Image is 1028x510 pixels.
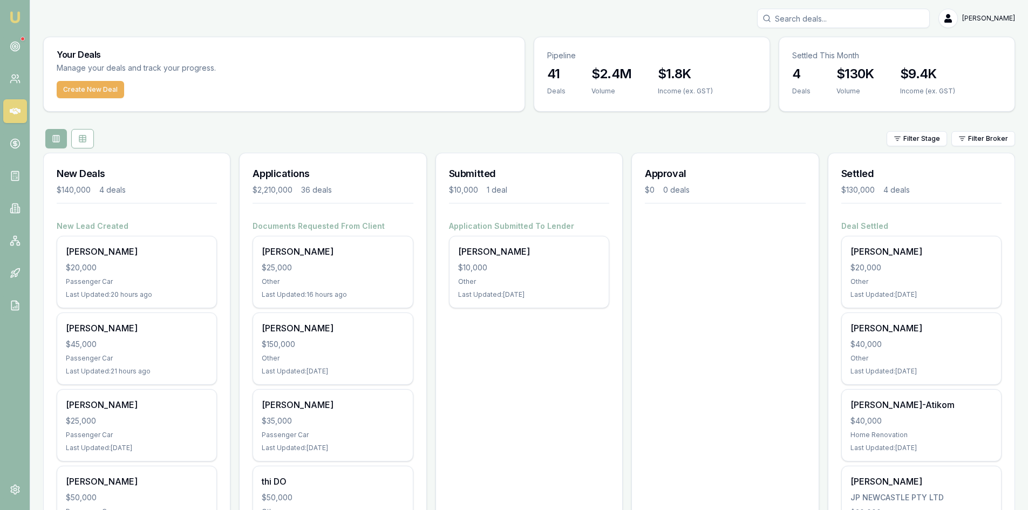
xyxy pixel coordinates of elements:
div: $50,000 [66,492,208,503]
div: $40,000 [850,416,992,426]
p: Manage your deals and track your progress. [57,62,333,74]
input: Search deals [757,9,930,28]
div: Home Renovation [850,431,992,439]
div: [PERSON_NAME]-Atikom [850,398,992,411]
div: $10,000 [449,185,478,195]
span: Filter Broker [968,134,1008,143]
div: Other [850,277,992,286]
h3: $9.4K [900,65,955,83]
div: $140,000 [57,185,91,195]
div: [PERSON_NAME] [66,398,208,411]
div: [PERSON_NAME] [66,322,208,335]
h3: $2.4M [591,65,632,83]
span: Filter Stage [903,134,940,143]
div: Other [262,277,404,286]
div: Other [262,354,404,363]
div: Passenger Car [262,431,404,439]
h3: New Deals [57,166,217,181]
div: Other [458,277,600,286]
div: Other [850,354,992,363]
div: [PERSON_NAME] [66,475,208,488]
h3: Settled [841,166,1002,181]
div: [PERSON_NAME] [850,475,992,488]
div: Last Updated: [DATE] [66,444,208,452]
div: Passenger Car [66,277,208,286]
div: Income (ex. GST) [658,87,713,96]
div: Last Updated: [DATE] [850,444,992,452]
div: thi DO [262,475,404,488]
div: Deals [792,87,811,96]
div: $25,000 [66,416,208,426]
div: $20,000 [66,262,208,273]
button: Filter Broker [951,131,1015,146]
div: 1 deal [487,185,507,195]
div: $2,210,000 [253,185,292,195]
h3: $130K [836,65,874,83]
h3: 4 [792,65,811,83]
h3: Approval [645,166,805,181]
div: $130,000 [841,185,875,195]
div: Volume [836,87,874,96]
div: $40,000 [850,339,992,350]
h3: 41 [547,65,566,83]
div: JP NEWCASTLE PTY LTD [850,492,992,503]
button: Filter Stage [887,131,947,146]
div: [PERSON_NAME] [850,322,992,335]
h4: Documents Requested From Client [253,221,413,232]
div: $10,000 [458,262,600,273]
div: Last Updated: [DATE] [262,367,404,376]
h4: New Lead Created [57,221,217,232]
div: Last Updated: [DATE] [458,290,600,299]
div: Last Updated: 20 hours ago [66,290,208,299]
div: $45,000 [66,339,208,350]
div: [PERSON_NAME] [850,245,992,258]
div: [PERSON_NAME] [458,245,600,258]
div: [PERSON_NAME] [262,322,404,335]
img: emu-icon-u.png [9,11,22,24]
p: Settled This Month [792,50,1002,61]
div: Passenger Car [66,354,208,363]
h3: $1.8K [658,65,713,83]
h3: Your Deals [57,50,512,59]
div: Volume [591,87,632,96]
div: Last Updated: [DATE] [850,367,992,376]
div: Deals [547,87,566,96]
h4: Application Submitted To Lender [449,221,609,232]
div: Passenger Car [66,431,208,439]
button: Create New Deal [57,81,124,98]
div: $25,000 [262,262,404,273]
div: Last Updated: [DATE] [262,444,404,452]
h3: Applications [253,166,413,181]
div: [PERSON_NAME] [262,398,404,411]
div: [PERSON_NAME] [66,245,208,258]
div: $50,000 [262,492,404,503]
div: $35,000 [262,416,404,426]
div: Last Updated: [DATE] [850,290,992,299]
div: Income (ex. GST) [900,87,955,96]
div: Last Updated: 21 hours ago [66,367,208,376]
h4: Deal Settled [841,221,1002,232]
span: [PERSON_NAME] [962,14,1015,23]
p: Pipeline [547,50,757,61]
div: 4 deals [99,185,126,195]
div: [PERSON_NAME] [262,245,404,258]
div: 0 deals [663,185,690,195]
div: Last Updated: 16 hours ago [262,290,404,299]
div: $150,000 [262,339,404,350]
div: 36 deals [301,185,332,195]
div: $20,000 [850,262,992,273]
h3: Submitted [449,166,609,181]
div: 4 deals [883,185,910,195]
div: $0 [645,185,655,195]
